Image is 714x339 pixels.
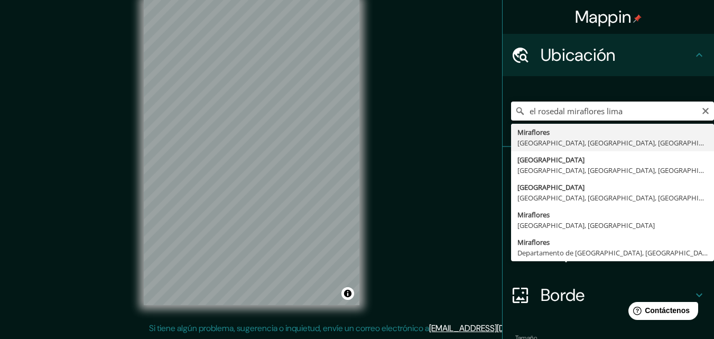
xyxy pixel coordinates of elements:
[503,232,714,274] div: Disposición
[341,287,354,300] button: Activar o desactivar atribución
[503,34,714,76] div: Ubicación
[503,147,714,189] div: Patas
[511,102,714,121] input: Elige tu ciudad o zona
[620,298,702,327] iframe: Lanzador de widgets de ayuda
[633,14,642,23] img: pin-icon.png
[575,6,632,28] font: Mappin
[517,221,655,230] font: [GEOGRAPHIC_DATA], [GEOGRAPHIC_DATA]
[503,189,714,232] div: Estilo
[517,248,712,258] font: Departamento de [GEOGRAPHIC_DATA], [GEOGRAPHIC_DATA]
[517,210,550,219] font: Miraflores
[701,105,710,115] button: Claro
[541,284,585,306] font: Borde
[517,237,550,247] font: Miraflores
[429,323,560,334] a: [EMAIL_ADDRESS][DOMAIN_NAME]
[149,323,429,334] font: Si tiene algún problema, sugerencia o inquietud, envíe un correo electrónico a
[517,155,585,164] font: [GEOGRAPHIC_DATA]
[541,44,616,66] font: Ubicación
[503,274,714,316] div: Borde
[517,127,550,137] font: Miraflores
[517,182,585,192] font: [GEOGRAPHIC_DATA]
